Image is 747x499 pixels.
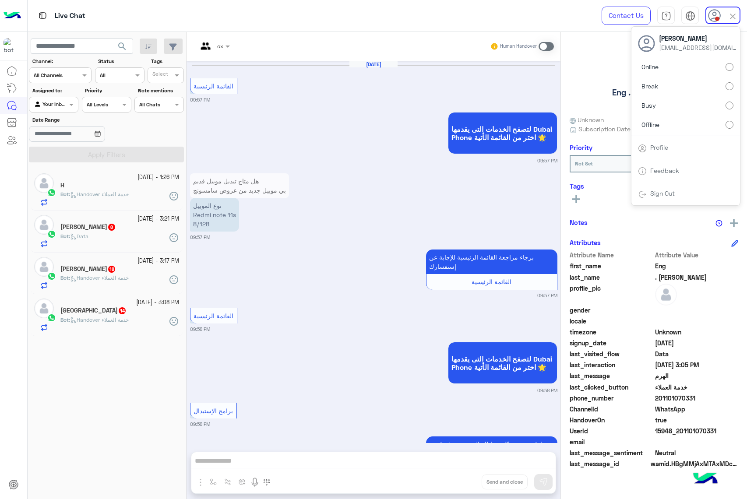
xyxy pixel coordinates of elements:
small: 09:57 PM [537,292,557,299]
span: null [655,316,739,326]
span: Subscription Date : [DATE] [578,124,654,134]
span: wamid.HBgMMjAxMTAxMDcwMzMxFQIAEhggQUM2MEExOTJGOUJDOEZFRkZBRTMwMzBFNUQxRjVBNDYA [651,459,738,468]
span: Break [641,81,658,91]
small: Human Handover [500,43,537,50]
span: 8 [108,224,115,231]
img: tab [638,190,647,199]
button: Apply Filters [29,147,184,162]
img: defaultAdmin.png [34,257,54,277]
h5: السيدفرج [60,265,116,273]
span: 0 [655,448,739,457]
h6: Priority [570,144,592,151]
h5: Eng . [PERSON_NAME] [612,88,696,98]
small: [DATE] - 3:08 PM [136,299,179,307]
span: Handover خدمة العملاء [70,316,129,323]
a: Profile [650,144,668,151]
span: Handover خدمة العملاء [70,274,129,281]
span: last_clicked_button [570,383,653,392]
small: [DATE] - 3:17 PM [137,257,179,265]
img: Logo [4,7,21,25]
span: last_name [570,273,653,282]
input: Break [726,82,733,90]
a: tab [657,7,675,25]
span: HandoverOn [570,415,653,425]
h5: Azzahassan [60,307,127,314]
span: ChannelId [570,404,653,414]
b: : [60,191,70,197]
div: Select [151,70,168,80]
label: Status [98,57,143,65]
h6: Tags [570,182,738,190]
b: : [60,274,70,281]
span: Data [70,233,88,239]
h5: Mohamed Salah [60,223,116,231]
img: WhatsApp [47,272,56,281]
span: last_message [570,371,653,380]
span: Bot [60,316,69,323]
span: 18 [108,266,115,273]
img: tab [685,11,695,21]
img: defaultAdmin.png [655,284,677,306]
span: true [655,415,739,425]
input: Online [726,63,733,71]
small: [DATE] - 3:21 PM [137,215,179,223]
span: gender [570,306,653,315]
span: locale [570,316,653,326]
span: Bot [60,191,69,197]
span: الهرم [655,371,739,380]
small: 09:57 PM [537,157,557,164]
span: Data [655,349,739,358]
img: close [728,11,738,21]
span: Handover خدمة العملاء [70,191,129,197]
span: لتصفح الخدمات التى يقدمها Dubai Phone اختر من القائمة الأتية 🌟 [451,355,554,371]
span: Bot [60,233,69,239]
span: phone_number [570,394,653,403]
span: برامج الإستبدال [194,407,233,415]
button: search [112,39,133,57]
img: add [730,219,738,227]
img: hulul-logo.png [690,464,721,495]
small: 09:58 PM [190,326,210,333]
span: email [570,437,653,446]
span: Unknown [655,327,739,337]
b: Not Set [575,160,593,167]
span: القائمة الرئيسية [194,312,233,320]
img: defaultAdmin.png [34,299,54,318]
img: WhatsApp [47,188,56,197]
span: 201101070331 [655,394,739,403]
span: null [655,306,739,315]
label: Date Range [32,116,130,124]
input: Offline [726,121,733,129]
img: WhatsApp [47,230,56,239]
small: 09:58 PM [190,421,210,428]
h6: [DATE] [349,61,398,67]
label: Channel: [32,57,91,65]
span: timezone [570,327,653,337]
span: Unknown [570,115,604,124]
span: signup_date [570,338,653,348]
label: Note mentions [138,87,183,95]
img: defaultAdmin.png [34,215,54,235]
input: Busy [726,102,733,109]
span: دلوقتي تقدر تبدّل موبايلك القديم وتعرف قيمته وتجيب الجديد بالتقسيط على 18 شهر من غير فوائد ولا مص... [429,440,545,494]
p: 12/10/2025, 9:57 PM [426,249,557,274]
span: last_message_sentiment [570,448,653,457]
img: 1403182699927242 [4,38,19,54]
button: Send and close [482,474,528,489]
a: Feedback [650,167,679,174]
span: Attribute Name [570,250,653,260]
span: 14 [119,307,126,314]
h6: Notes [570,218,588,226]
span: 15948_201101070331 [655,426,739,436]
span: Offline [641,120,659,129]
span: last_message_id [570,459,649,468]
b: : [60,316,70,323]
span: Busy [641,101,656,110]
span: last_visited_flow [570,349,653,358]
label: Priority [85,87,130,95]
p: Live Chat [55,10,85,22]
p: 12/10/2025, 9:58 PM [426,436,557,498]
span: خدمة العملاء [655,383,739,392]
span: [EMAIL_ADDRESS][DOMAIN_NAME] [659,43,738,52]
a: Sign Out [650,190,675,197]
